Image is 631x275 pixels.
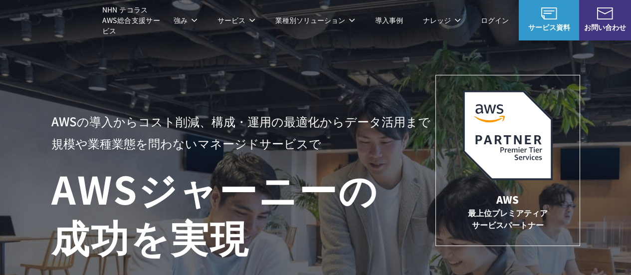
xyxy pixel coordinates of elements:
[102,4,164,36] span: NHN テコラス AWS総合支援サービス
[481,15,509,25] a: ログイン
[174,15,198,25] p: 強み
[451,192,565,231] p: 最上位プレミアティア サービスパートナー
[519,22,579,32] span: サービス資料
[275,15,355,25] p: 業種別ソリューション
[51,110,435,154] p: AWSの導入からコスト削減、 構成・運用の最適化からデータ活用まで 規模や業種業態を問わない マネージドサービスで
[15,4,164,36] a: AWS総合支援サービス C-Chorus NHN テコラスAWS総合支援サービス
[541,7,557,19] img: AWS総合支援サービス C-Chorus サービス資料
[597,7,613,19] img: お問い合わせ
[51,164,435,260] h1: AWS ジャーニーの 成功を実現
[579,22,631,32] span: お問い合わせ
[423,15,461,25] p: ナレッジ
[496,192,519,207] em: AWS
[463,90,553,180] img: AWSプレミアティアサービスパートナー
[375,15,403,25] a: 導入事例
[217,15,255,25] p: サービス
